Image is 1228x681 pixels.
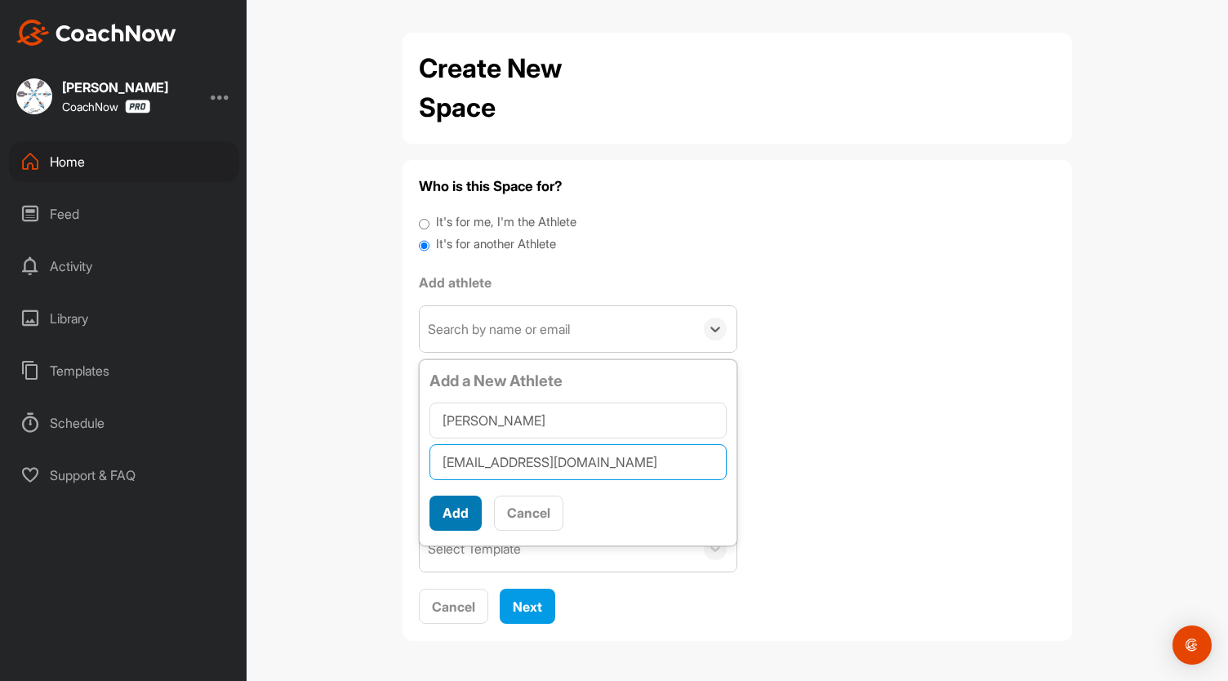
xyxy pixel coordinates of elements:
button: Add [429,496,482,531]
div: Select Template [428,539,521,559]
span: Cancel [432,599,475,615]
div: Open Intercom Messenger [1172,625,1212,665]
div: Feed [9,194,239,234]
img: square_f8fb05f392231cb637f7275939207f84.jpg [16,78,52,114]
div: Activity [9,246,239,287]
div: CoachNow [62,100,150,113]
label: It's for another Athlete [436,235,556,254]
h4: Who is this Space for? [419,176,1056,197]
div: [PERSON_NAME] [62,81,168,94]
div: Library [9,298,239,339]
button: Cancel [494,496,563,531]
button: Cancel [419,589,488,624]
h3: Add a New Athlete [429,370,727,393]
input: Name [429,403,727,438]
h2: Create New Space [419,49,639,127]
div: Schedule [9,403,239,443]
div: Search by name or email [428,319,570,339]
div: Templates [9,350,239,391]
img: CoachNow [16,20,176,46]
div: Support & FAQ [9,455,239,496]
label: It's for me, I'm the Athlete [436,213,576,232]
input: Email [429,444,727,480]
img: CoachNow Pro [125,100,150,113]
button: Next [500,589,555,624]
label: Add athlete [419,273,737,292]
div: Home [9,141,239,182]
span: Next [513,599,542,615]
